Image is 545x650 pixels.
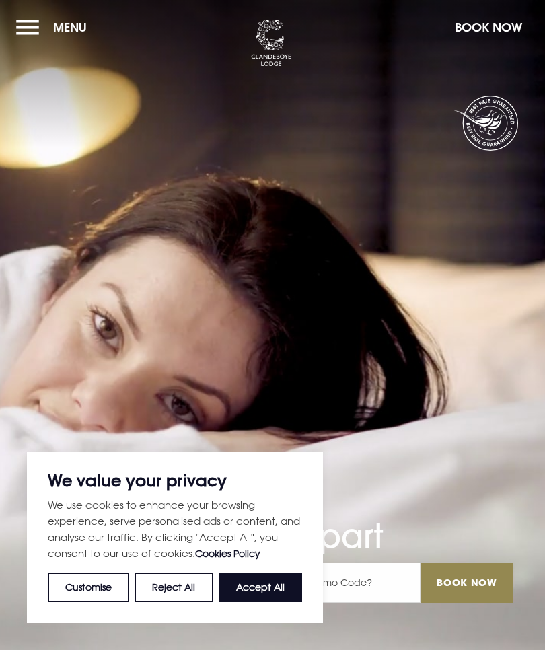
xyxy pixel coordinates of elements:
a: Cookies Policy [195,548,260,559]
button: Accept All [219,573,302,602]
span: Menu [53,20,87,35]
input: Book Now [421,563,513,603]
img: Clandeboye Lodge [251,20,291,67]
p: We use cookies to enhance your browsing experience, serve personalised ads or content, and analys... [48,497,302,562]
input: Have A Promo Code? [260,563,421,603]
p: We value your privacy [48,472,302,489]
button: Menu [16,13,94,42]
div: We value your privacy [27,452,323,623]
button: Reject All [135,573,213,602]
button: Customise [48,573,129,602]
button: Book Now [448,13,529,42]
